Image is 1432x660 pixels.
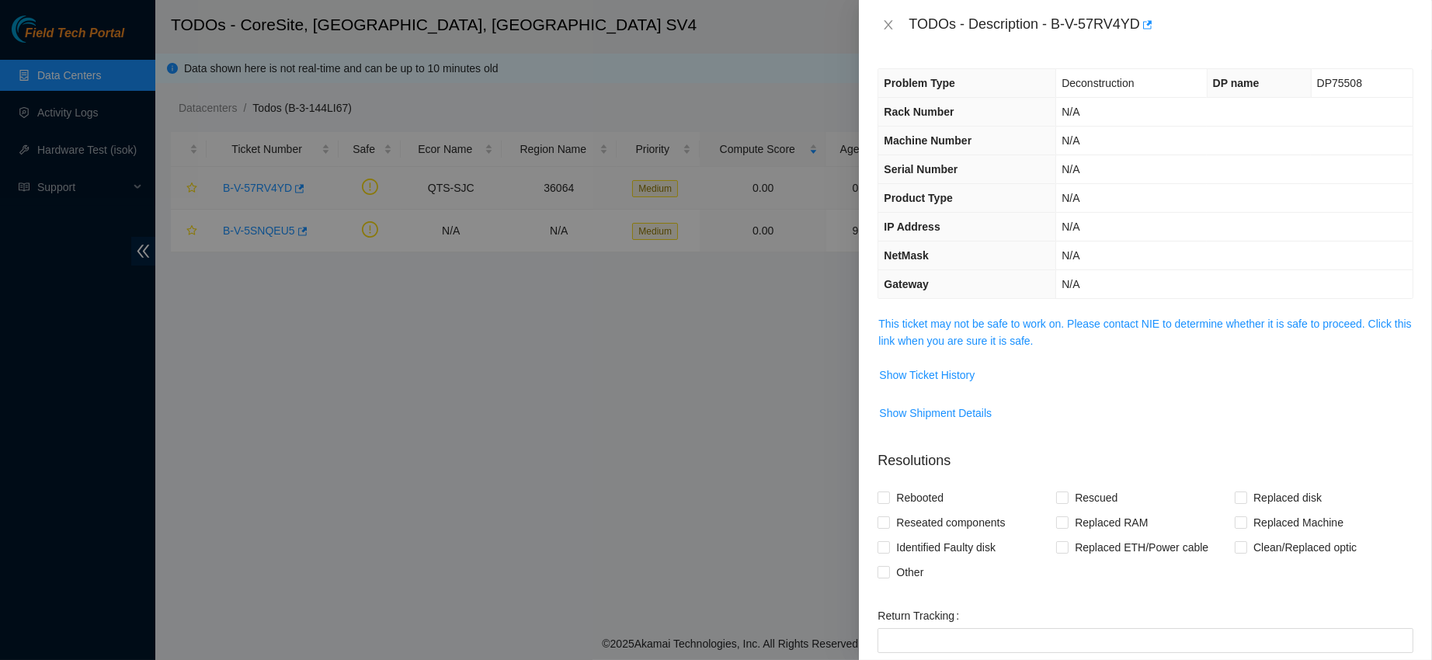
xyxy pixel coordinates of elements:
[884,77,955,89] span: Problem Type
[878,363,975,387] button: Show Ticket History
[1062,278,1079,290] span: N/A
[884,249,929,262] span: NetMask
[890,510,1011,535] span: Reseated components
[879,366,975,384] span: Show Ticket History
[890,560,930,585] span: Other
[1062,163,1079,175] span: N/A
[884,192,952,204] span: Product Type
[878,401,992,426] button: Show Shipment Details
[1213,77,1260,89] span: DP name
[1062,106,1079,118] span: N/A
[878,318,1411,347] a: This ticket may not be safe to work on. Please contact NIE to determine whether it is safe to pro...
[890,485,950,510] span: Rebooted
[878,18,899,33] button: Close
[1069,510,1154,535] span: Replaced RAM
[884,221,940,233] span: IP Address
[1062,77,1134,89] span: Deconstruction
[878,628,1413,653] input: Return Tracking
[1069,535,1215,560] span: Replaced ETH/Power cable
[878,438,1413,471] p: Resolutions
[1062,192,1079,204] span: N/A
[884,278,929,290] span: Gateway
[890,535,1002,560] span: Identified Faulty disk
[879,405,992,422] span: Show Shipment Details
[909,12,1413,37] div: TODOs - Description - B-V-57RV4YD
[1069,485,1124,510] span: Rescued
[1247,510,1350,535] span: Replaced Machine
[884,106,954,118] span: Rack Number
[1062,221,1079,233] span: N/A
[1317,77,1362,89] span: DP75508
[884,134,971,147] span: Machine Number
[884,163,958,175] span: Serial Number
[1062,249,1079,262] span: N/A
[1247,535,1363,560] span: Clean/Replaced optic
[882,19,895,31] span: close
[878,603,965,628] label: Return Tracking
[1247,485,1328,510] span: Replaced disk
[1062,134,1079,147] span: N/A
